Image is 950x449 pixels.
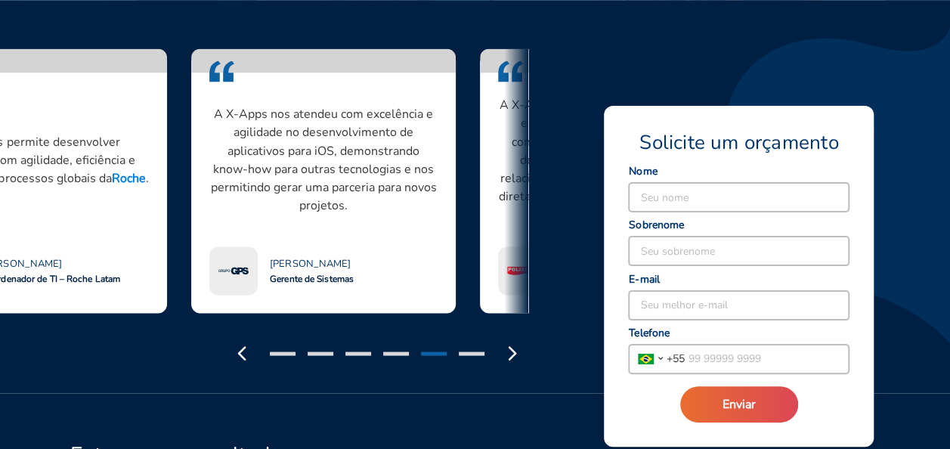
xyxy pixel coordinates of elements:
span: Gerente de Sistemas [270,272,354,284]
input: 99 99999 9999 [685,345,849,373]
input: Seu melhor e-mail [629,291,849,320]
span: [PERSON_NAME] [270,257,351,269]
p: A X-Apps nos atendeu com excelência e agilidade no desenvolvimento de aplicativos para iOS, demon... [209,105,438,214]
strong: Roche [112,169,146,186]
p: A X-Apps entendeu nossas necessidades e particularidades, em um projeto conseguimos alinhar a exc... [498,96,726,223]
button: Enviar [680,386,798,423]
input: Seu sobrenome [629,237,849,265]
span: + 55 [667,351,685,367]
span: Solicite um orçamento [639,130,838,156]
span: Enviar [723,396,756,413]
input: Seu nome [629,183,849,212]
